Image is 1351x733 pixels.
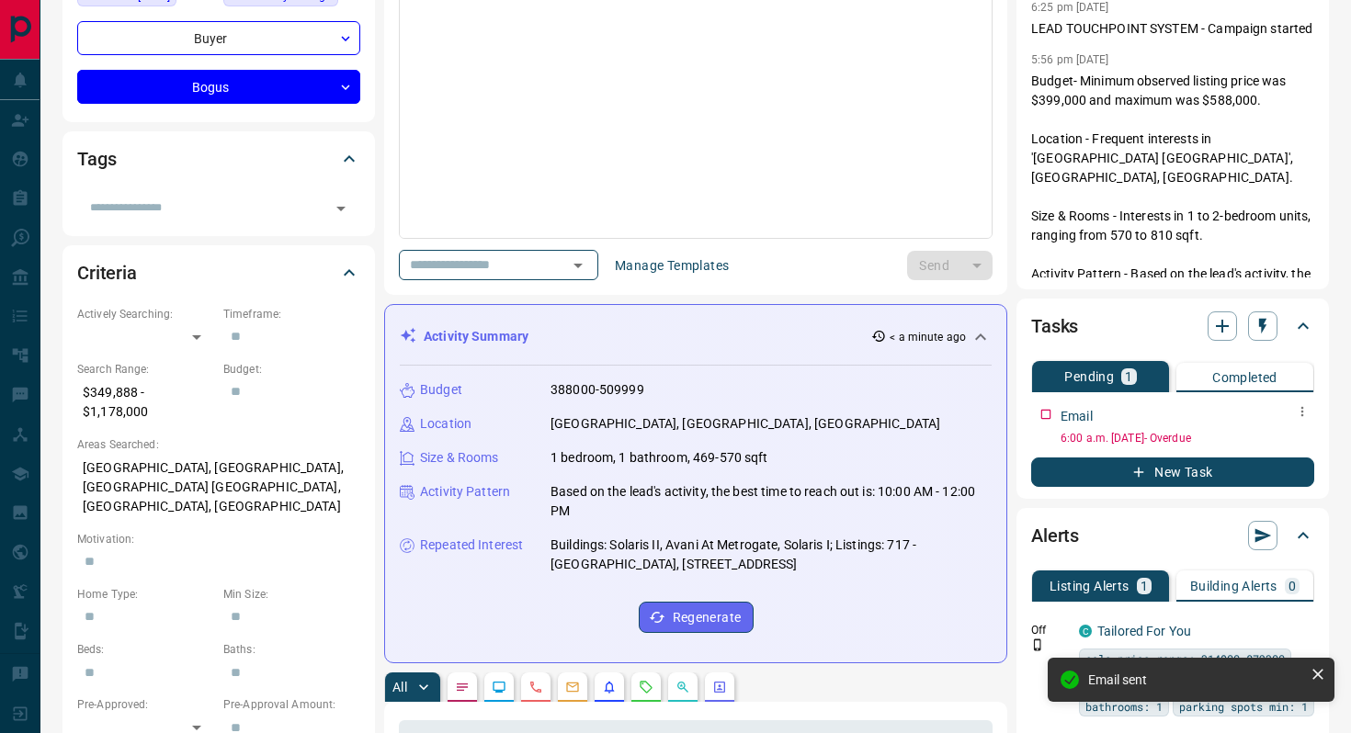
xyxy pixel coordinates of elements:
[551,380,644,400] p: 388000-509999
[1031,521,1079,550] h2: Alerts
[1212,371,1277,384] p: Completed
[392,681,407,694] p: All
[455,680,470,694] svg: Notes
[77,258,137,288] h2: Criteria
[77,361,214,378] p: Search Range:
[1031,513,1314,558] div: Alerts
[77,453,360,522] p: [GEOGRAPHIC_DATA], [GEOGRAPHIC_DATA], [GEOGRAPHIC_DATA] [GEOGRAPHIC_DATA], [GEOGRAPHIC_DATA], [GE...
[77,641,214,658] p: Beds:
[1079,625,1092,637] div: condos.ca
[420,482,510,502] p: Activity Pattern
[1031,304,1314,348] div: Tasks
[1031,1,1109,14] p: 6:25 pm [DATE]
[77,251,360,295] div: Criteria
[223,586,360,603] p: Min Size:
[712,680,727,694] svg: Agent Actions
[420,414,471,434] p: Location
[1064,370,1114,383] p: Pending
[1190,580,1277,592] p: Building Alerts
[1031,638,1044,651] svg: Push Notification Only
[424,327,528,346] p: Activity Summary
[1061,407,1093,426] p: Email
[1141,580,1148,592] p: 1
[77,144,116,174] h2: Tags
[602,680,617,694] svg: Listing Alerts
[77,586,214,603] p: Home Type:
[77,70,360,104] div: Bogus
[420,448,499,468] p: Size & Rooms
[1088,672,1303,687] div: Email sent
[77,137,360,181] div: Tags
[1289,580,1296,592] p: 0
[1031,72,1314,380] p: Budget- Minimum observed listing price was $399,000 and maximum was $588,000. Location - Frequent...
[1050,580,1130,592] p: Listing Alerts
[1061,430,1314,446] p: 6:00 a.m. [DATE] - Overdue
[528,680,543,694] svg: Calls
[1125,370,1132,383] p: 1
[675,680,690,694] svg: Opportunities
[1031,457,1314,487] button: New Task
[77,378,214,427] p: $349,888 - $1,178,000
[1085,649,1285,668] span: sale price range: 314900,872300
[492,680,506,694] svg: Lead Browsing Activity
[400,320,992,354] div: Activity Summary< a minute ago
[639,680,653,694] svg: Requests
[77,531,360,547] p: Motivation:
[1031,53,1109,66] p: 5:56 pm [DATE]
[223,306,360,322] p: Timeframe:
[890,329,966,345] p: < a minute ago
[77,306,214,322] p: Actively Searching:
[77,21,360,55] div: Buyer
[1097,624,1191,638] a: Tailored For You
[565,680,580,694] svg: Emails
[565,253,591,278] button: Open
[551,482,992,521] p: Based on the lead's activity, the best time to reach out is: 10:00 AM - 12:00 PM
[1031,311,1078,341] h2: Tasks
[907,251,993,280] div: split button
[604,251,740,280] button: Manage Templates
[223,696,360,713] p: Pre-Approval Amount:
[420,380,462,400] p: Budget
[420,536,523,555] p: Repeated Interest
[551,536,992,574] p: Buildings: Solaris II, Avani At Metrogate, Solaris Ⅰ; Listings: 717 - [GEOGRAPHIC_DATA], [STREET_...
[77,696,214,713] p: Pre-Approved:
[551,448,768,468] p: 1 bedroom, 1 bathroom, 469-570 sqft
[1031,622,1068,638] p: Off
[328,196,354,221] button: Open
[1031,19,1314,39] p: LEAD TOUCHPOINT SYSTEM - Campaign started
[77,436,360,453] p: Areas Searched:
[639,602,754,633] button: Regenerate
[223,641,360,658] p: Baths:
[551,414,940,434] p: [GEOGRAPHIC_DATA], [GEOGRAPHIC_DATA], [GEOGRAPHIC_DATA]
[223,361,360,378] p: Budget:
